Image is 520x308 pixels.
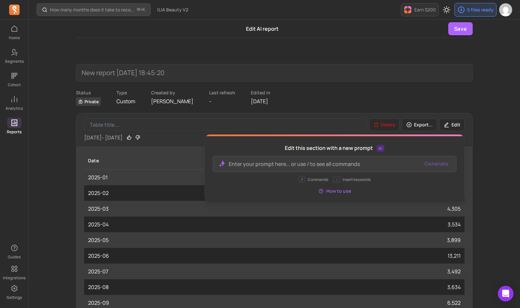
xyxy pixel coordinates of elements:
td: 3,899 [165,232,465,248]
td: 3,846 [165,185,465,201]
p: Guides [8,254,21,260]
p: Settings [7,295,22,300]
button: Edit [439,119,465,131]
button: Toggle dark mode [440,3,453,16]
span: AI [376,145,384,152]
p: Home [9,35,20,41]
button: Guides [7,241,22,261]
td: 2025-04 [84,217,165,232]
div: Insert keywords [333,176,371,183]
img: avatar [499,3,512,16]
button: Export... [402,119,437,131]
td: 2025-08 [84,279,165,295]
button: How many months does it take to recover my CAC (Customer Acquisition Cost)?⌘+K [37,3,151,16]
td: 4,305 [165,201,465,217]
button: Earn $200 [401,3,439,16]
span: ILIA Beauty V2 [157,7,188,13]
button: Generate [424,160,449,168]
span: Private [76,97,101,106]
td: 13,211 [165,248,465,264]
td: 3,634 [165,279,465,295]
p: Edited in [251,89,270,96]
kbd: K [143,7,145,12]
p: Last refresh [209,89,235,96]
input: Table title [84,119,367,131]
p: [DATE] [251,97,270,105]
p: How many months does it take to recover my CAC (Customer Acquisition Cost)? [50,7,134,13]
p: 5 files ready [467,7,494,13]
td: 2025-07 [84,264,165,279]
p: Commands [298,176,328,183]
button: How to use [318,188,351,194]
td: 2025-03 [84,201,165,217]
div: Num orders-All customers-orders over $125 [169,157,461,164]
div: Date [88,157,161,164]
p: [DATE] - [DATE] [84,134,123,141]
p: Cohort [8,82,21,88]
p: Created by [151,89,193,96]
td: 2025-06 [84,248,165,264]
p: [PERSON_NAME] [151,97,193,105]
span: : [333,176,340,183]
td: 3,492 [165,264,465,279]
button: Delete [369,119,399,131]
span: / [298,176,305,183]
p: Edit AI report [246,25,279,33]
button: ILIA Beauty V2 [153,4,192,16]
p: - [209,97,235,105]
button: Save [448,22,473,35]
p: Reports [7,129,22,135]
kbd: ⌘ [137,6,140,14]
p: Integrations [3,275,25,281]
button: 5 files ready [454,3,497,17]
input: Report name [76,64,473,82]
p: Earn $200 [414,7,436,13]
p: Type [116,89,135,96]
td: 2025-01 [84,170,165,186]
p: Analytics [6,106,23,111]
td: 2025-02 [84,185,165,201]
p: Status [76,89,101,96]
p: Custom [116,97,135,105]
span: + [137,6,145,13]
p: Edit this section with a new prompt [213,144,456,152]
td: 2025-05 [84,232,165,248]
p: Segments [5,59,24,64]
div: Open Intercom Messenger [498,286,513,301]
td: 3,197 [165,170,465,186]
td: 3,534 [165,217,465,232]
